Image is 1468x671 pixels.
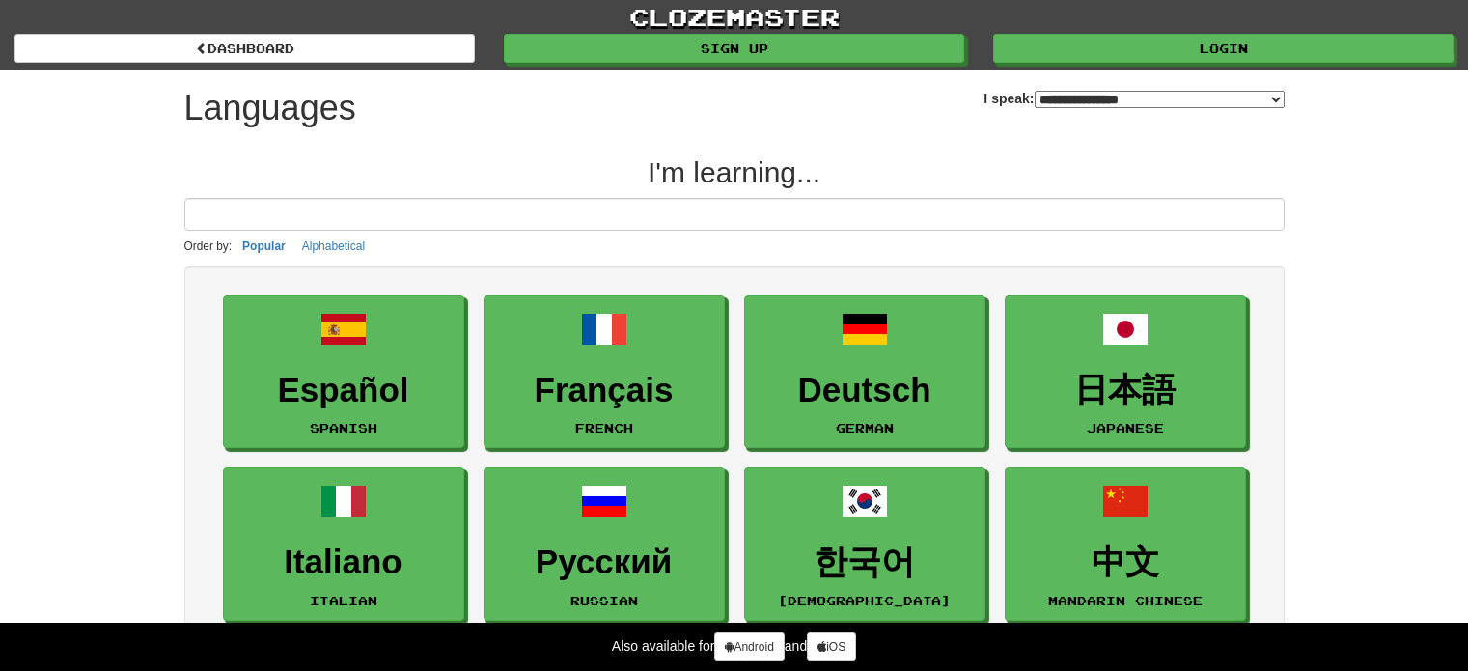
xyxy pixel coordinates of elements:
small: German [836,421,894,434]
a: EspañolSpanish [223,295,464,449]
a: FrançaisFrench [484,295,725,449]
small: Italian [310,594,377,607]
a: ItalianoItalian [223,467,464,621]
h3: Français [494,372,714,409]
a: Login [993,34,1454,63]
h3: Русский [494,544,714,581]
h3: Español [234,372,454,409]
a: 中文Mandarin Chinese [1005,467,1246,621]
small: [DEMOGRAPHIC_DATA] [778,594,951,607]
h3: Deutsch [755,372,975,409]
a: Sign up [504,34,964,63]
button: Popular [236,236,291,257]
button: Alphabetical [296,236,371,257]
label: I speak: [983,89,1284,108]
a: Android [714,632,784,661]
small: Japanese [1087,421,1164,434]
small: Mandarin Chinese [1048,594,1203,607]
h3: 한국어 [755,544,975,581]
select: I speak: [1035,91,1285,108]
a: dashboard [14,34,475,63]
small: Spanish [310,421,377,434]
h3: 日本語 [1015,372,1235,409]
a: РусскийRussian [484,467,725,621]
small: French [575,421,633,434]
a: iOS [807,632,856,661]
small: Order by: [184,239,233,253]
h3: Italiano [234,544,454,581]
h1: Languages [184,89,356,127]
a: 日本語Japanese [1005,295,1246,449]
a: DeutschGerman [744,295,985,449]
h2: I'm learning... [184,156,1285,188]
a: 한국어[DEMOGRAPHIC_DATA] [744,467,985,621]
small: Russian [570,594,638,607]
h3: 中文 [1015,544,1235,581]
